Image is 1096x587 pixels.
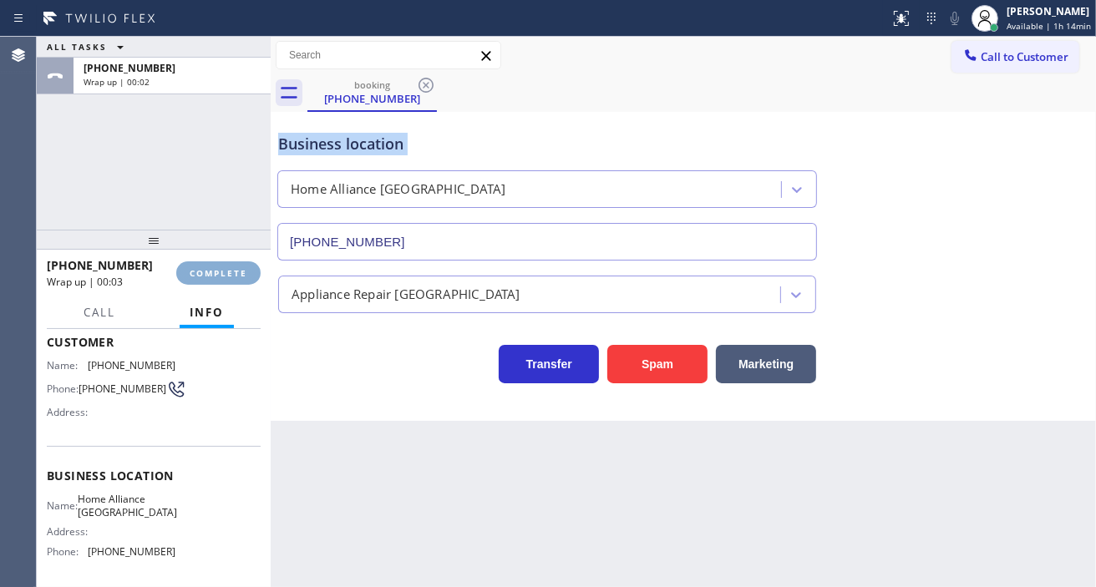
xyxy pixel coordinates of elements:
span: [PHONE_NUMBER] [88,545,175,558]
span: Call [84,305,115,320]
button: Call [74,296,125,329]
span: Address: [47,525,91,538]
div: [PHONE_NUMBER] [309,91,435,106]
span: Address: [47,406,91,418]
div: Business location [278,133,816,155]
span: Available | 1h 14min [1007,20,1091,32]
span: Customer [47,334,261,350]
span: Wrap up | 00:02 [84,76,150,88]
div: (505) 554-0249 [309,74,435,110]
span: Call to Customer [981,49,1068,64]
span: Home Alliance [GEOGRAPHIC_DATA] [78,493,177,519]
span: Name: [47,499,78,512]
span: COMPLETE [190,267,247,279]
button: Call to Customer [951,41,1079,73]
button: ALL TASKS [37,37,140,57]
span: Phone: [47,382,79,395]
button: Info [180,296,234,329]
input: Search [277,42,500,68]
span: Wrap up | 00:03 [47,275,123,289]
div: Home Alliance [GEOGRAPHIC_DATA] [291,180,505,200]
button: Spam [607,345,708,383]
div: [PERSON_NAME] [1007,4,1091,18]
span: Name: [47,359,88,372]
button: COMPLETE [176,261,261,285]
div: Appliance Repair [GEOGRAPHIC_DATA] [292,285,520,304]
button: Mute [943,7,967,30]
button: Transfer [499,345,599,383]
span: Phone: [47,545,88,558]
span: ALL TASKS [47,41,107,53]
span: Business location [47,468,261,483]
span: [PHONE_NUMBER] [47,257,153,273]
span: [PHONE_NUMBER] [79,382,166,395]
button: Marketing [716,345,816,383]
span: Info [190,305,224,320]
input: Phone Number [277,223,817,261]
span: [PHONE_NUMBER] [88,359,175,372]
div: booking [309,78,435,91]
span: [PHONE_NUMBER] [84,61,175,75]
